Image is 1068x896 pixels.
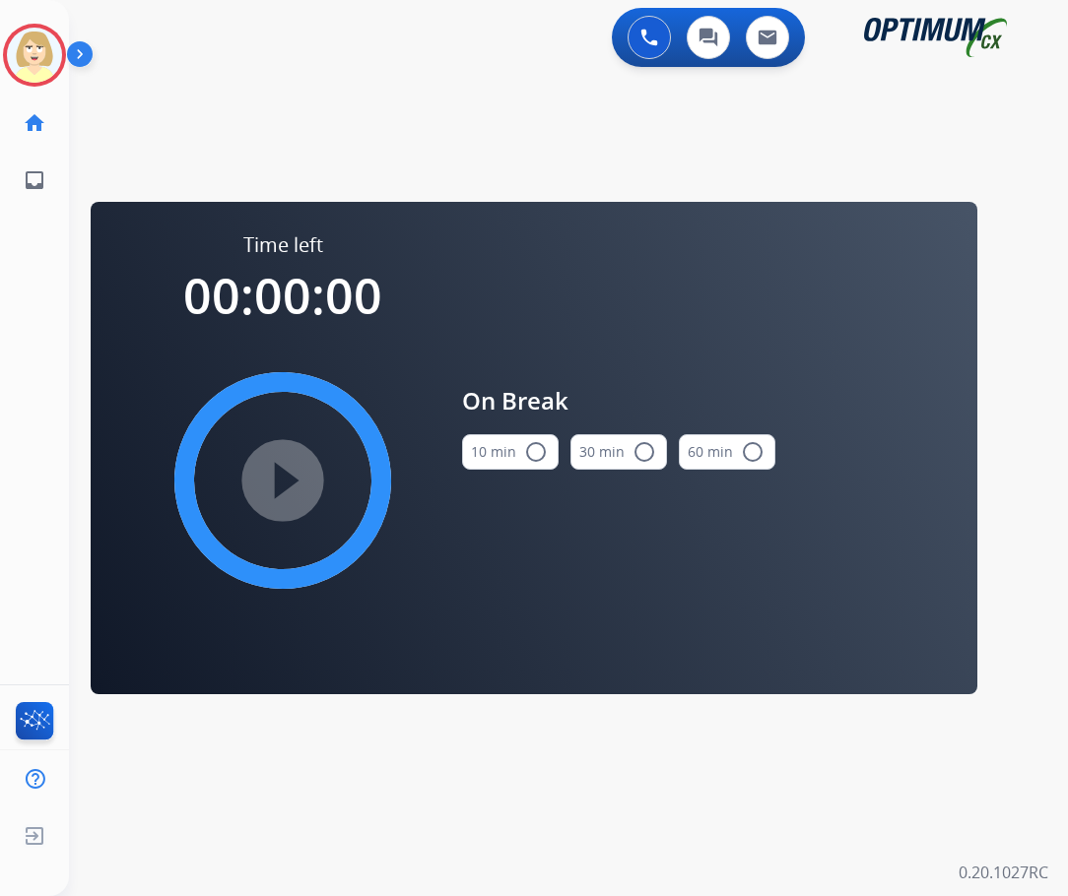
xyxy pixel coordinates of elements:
button: 10 min [462,434,559,470]
span: Time left [243,231,323,259]
button: 60 min [679,434,775,470]
mat-icon: home [23,111,46,135]
img: avatar [7,28,62,83]
mat-icon: radio_button_unchecked [741,440,765,464]
p: 0.20.1027RC [959,861,1048,884]
span: On Break [462,383,775,418]
button: 30 min [570,434,667,470]
mat-icon: inbox [23,168,46,192]
span: 00:00:00 [183,262,382,329]
mat-icon: radio_button_unchecked [524,440,548,464]
mat-icon: radio_button_unchecked [633,440,656,464]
